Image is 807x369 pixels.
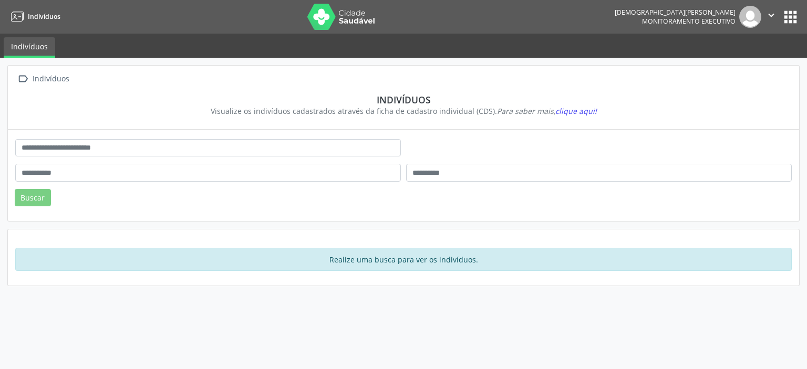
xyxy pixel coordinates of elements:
button: apps [781,8,800,26]
div: Visualize os indivíduos cadastrados através da ficha de cadastro individual (CDS). [23,106,784,117]
span: Monitoramento Executivo [642,17,736,26]
div: [DEMOGRAPHIC_DATA][PERSON_NAME] [615,8,736,17]
img: img [739,6,761,28]
i:  [765,9,777,21]
span: Indivíduos [28,12,60,21]
i: Para saber mais, [497,106,597,116]
div: Realize uma busca para ver os indivíduos. [15,248,792,271]
div: Indivíduos [30,71,71,87]
a: Indivíduos [4,37,55,58]
button:  [761,6,781,28]
a: Indivíduos [7,8,60,25]
div: Indivíduos [23,94,784,106]
a:  Indivíduos [15,71,71,87]
button: Buscar [15,189,51,207]
i:  [15,71,30,87]
span: clique aqui! [555,106,597,116]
